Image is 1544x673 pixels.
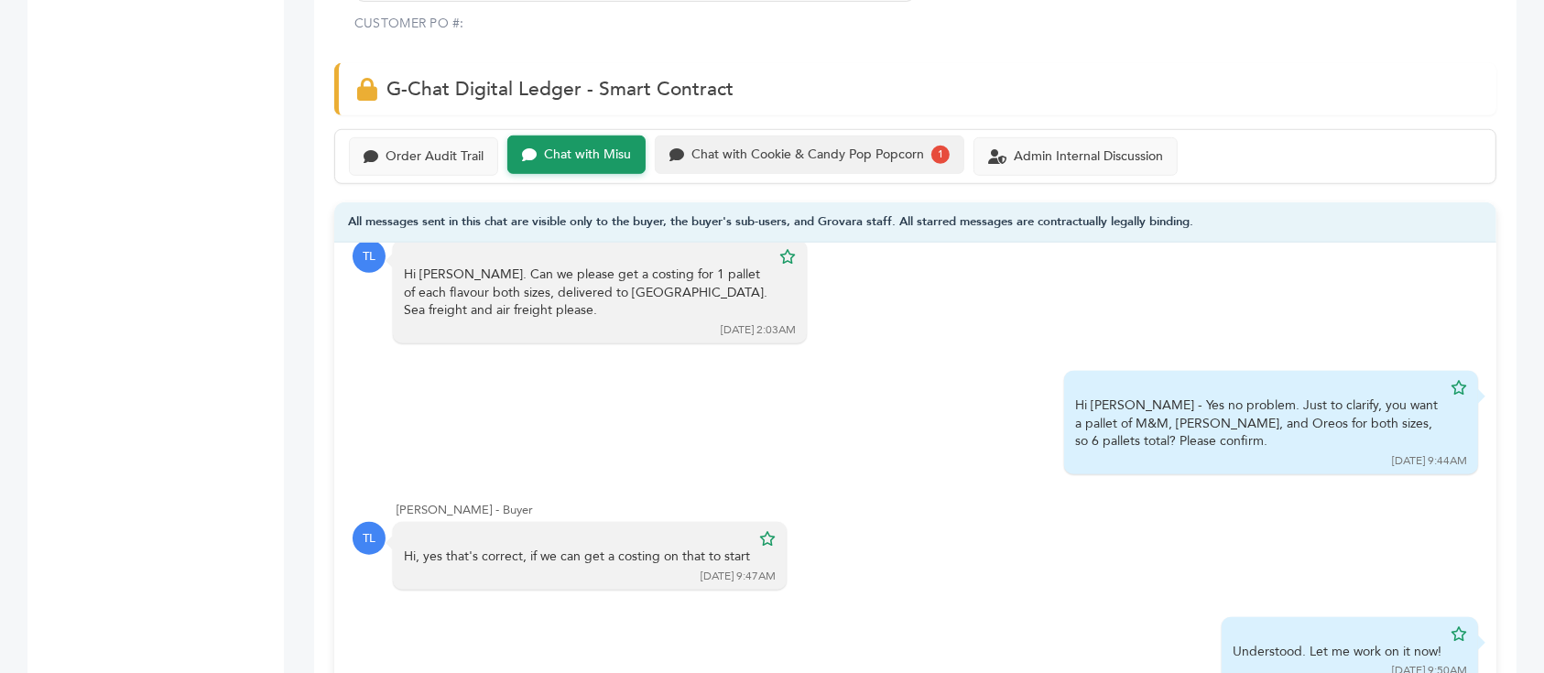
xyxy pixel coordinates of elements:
[354,15,464,33] label: CUSTOMER PO #:
[353,240,386,273] div: TL
[353,522,386,555] div: TL
[386,76,734,103] span: G-Chat Digital Ledger - Smart Contract
[334,202,1496,244] div: All messages sent in this chat are visible only to the buyer, the buyer's sub-users, and Grovara ...
[397,502,1478,518] div: [PERSON_NAME] - Buyer
[701,569,776,584] div: [DATE] 9:47AM
[1392,453,1467,469] div: [DATE] 9:44AM
[721,322,796,338] div: [DATE] 2:03AM
[931,146,950,164] div: 1
[1233,643,1441,661] div: Understood. Let me work on it now!
[691,147,924,163] div: Chat with Cookie & Candy Pop Popcorn
[544,147,631,163] div: Chat with Misu
[404,266,770,320] div: Hi [PERSON_NAME]. Can we please get a costing for 1 pallet of each flavour both sizes, delivered ...
[1075,396,1441,450] div: Hi [PERSON_NAME] - Yes no problem. Just to clarify, you want a pallet of M&M, [PERSON_NAME], and ...
[1014,149,1163,165] div: Admin Internal Discussion
[404,548,750,566] div: Hi, yes that's correct, if we can get a costing on that to start
[386,149,484,165] div: Order Audit Trail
